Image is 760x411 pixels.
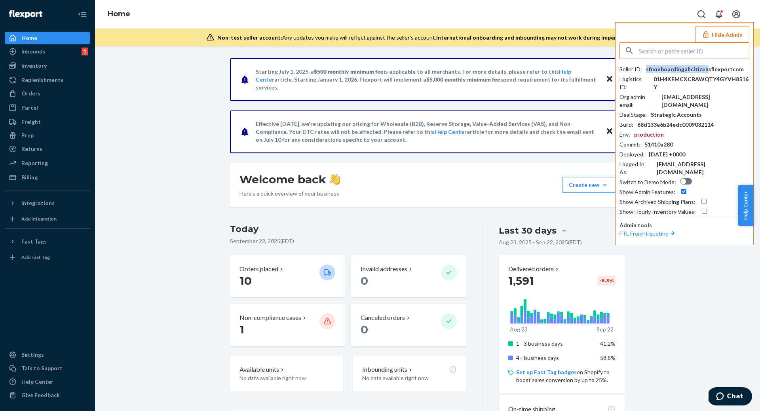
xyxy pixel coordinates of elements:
[351,255,466,297] button: Invalid addresses 0
[5,87,90,100] a: Orders
[256,120,598,144] p: Effective [DATE], we're updating our pricing for Wholesale (B2B), Reserve Storage, Value-Added Se...
[5,171,90,184] a: Billing
[516,340,594,348] p: 1 - 3 business days
[709,387,752,407] iframe: Opens a widget where you can chat to one of our agents
[738,185,753,226] button: Help Center
[5,129,90,142] a: Prep
[108,10,130,18] a: Home
[597,325,614,333] p: Sep 22
[5,59,90,72] a: Inventory
[21,104,38,112] div: Parcel
[5,101,90,114] a: Parcel
[351,304,466,346] button: Canceled orders 0
[619,93,657,109] div: Org admin email :
[21,238,47,245] div: Fast Tags
[508,274,534,287] span: 1,591
[21,391,60,399] div: Give Feedback
[239,313,301,322] p: Non-compliance cases
[21,131,34,139] div: Prep
[5,348,90,361] a: Settings
[657,160,749,176] div: [EMAIL_ADDRESS][DOMAIN_NAME]
[604,74,615,85] button: Close
[619,65,642,73] div: Seller ID :
[361,264,407,274] p: Invalid addresses
[256,68,598,91] p: Starting July 1, 2025, a is applicable to all merchants. For more details, please refer to this a...
[5,375,90,388] a: Help Center
[634,131,664,139] div: production
[362,365,407,374] p: Inbounding units
[362,374,456,382] p: No data available right now
[5,74,90,86] a: Replenishments
[21,62,47,70] div: Inventory
[5,116,90,128] a: Freight
[516,369,577,375] a: Set up Fast Tag badges
[21,118,41,126] div: Freight
[661,93,749,109] div: [EMAIL_ADDRESS][DOMAIN_NAME]
[239,374,334,382] p: No data available right now
[82,48,88,55] div: 1
[499,238,582,246] p: Aug 23, 2025 - Sep 22, 2025 ( EDT )
[239,172,340,186] h1: Welcome back
[619,208,696,216] div: Show Hourly Inventory Values :
[693,6,709,22] button: Open Search Box
[644,141,673,148] div: 51410a280
[604,126,615,137] button: Close
[239,190,340,198] p: Here’s a quick overview of your business
[239,274,252,287] span: 10
[5,389,90,401] button: Give Feedback
[516,354,594,362] p: 4+ business days
[230,237,466,245] p: September 22, 2025 ( EDT )
[21,145,42,153] div: Returns
[426,76,500,83] span: $5,000 monthly minimum fee
[21,34,37,42] div: Home
[230,255,345,297] button: Orders placed 10
[329,174,340,185] img: hand-wave emoji
[239,365,279,374] p: Available units
[230,356,343,392] button: Available unitsNo data available right now
[239,323,244,336] span: 1
[5,362,90,375] button: Talk to Support
[21,48,46,55] div: Inbounds
[217,34,282,41] span: Non-test seller account:
[101,3,137,26] ol: breadcrumbs
[21,199,55,207] div: Integrations
[619,230,676,237] a: FTL Freight quoting
[361,274,368,287] span: 0
[21,89,40,97] div: Orders
[637,121,714,129] div: 68d133e6b24edc0009032114
[516,368,616,384] p: on Shopify to boost sales conversion by up to 25%.
[21,215,57,222] div: Add Integration
[21,254,50,261] div: Add Fast Tag
[695,27,749,42] button: Hide Admin
[5,143,90,155] a: Returns
[711,6,727,22] button: Open notifications
[436,34,641,41] span: International onboarding and inbounding may not work during impersonation.
[9,10,42,18] img: Flexport logo
[230,304,345,346] button: Non-compliance cases 1
[654,75,749,91] div: 01H4KEMCXCBAWQTY4GYVH8516Y
[5,32,90,44] a: Home
[619,160,653,176] div: Logged In As :
[5,235,90,248] button: Fast Tags
[314,68,384,75] span: $500 monthly minimum fee
[598,276,616,285] div: -8.3 %
[562,177,616,193] button: Create new
[499,225,557,237] div: Last 30 days
[619,111,647,119] div: DealStage :
[5,213,90,225] a: Add Integration
[74,6,90,22] button: Close Navigation
[619,75,650,91] div: Logistics ID :
[353,356,466,392] button: Inbounding unitsNo data available right now
[230,223,466,236] h3: Today
[619,198,695,206] div: Show Archived Shipping Plans :
[508,264,560,274] button: Delivered orders
[510,325,528,333] p: Aug 23
[239,264,278,274] p: Orders placed
[649,150,685,158] div: [DATE] +0000
[619,178,676,186] div: Switch to Demo Mode :
[651,111,702,119] div: Strategic Accounts
[639,43,749,59] input: Search or paste seller ID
